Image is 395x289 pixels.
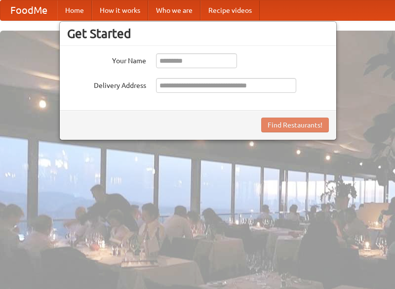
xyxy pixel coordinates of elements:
a: Recipe videos [200,0,260,20]
h3: Get Started [67,26,329,41]
a: FoodMe [0,0,57,20]
a: Home [57,0,92,20]
a: Who we are [148,0,200,20]
a: How it works [92,0,148,20]
button: Find Restaurants! [261,118,329,132]
label: Your Name [67,53,146,66]
label: Delivery Address [67,78,146,90]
